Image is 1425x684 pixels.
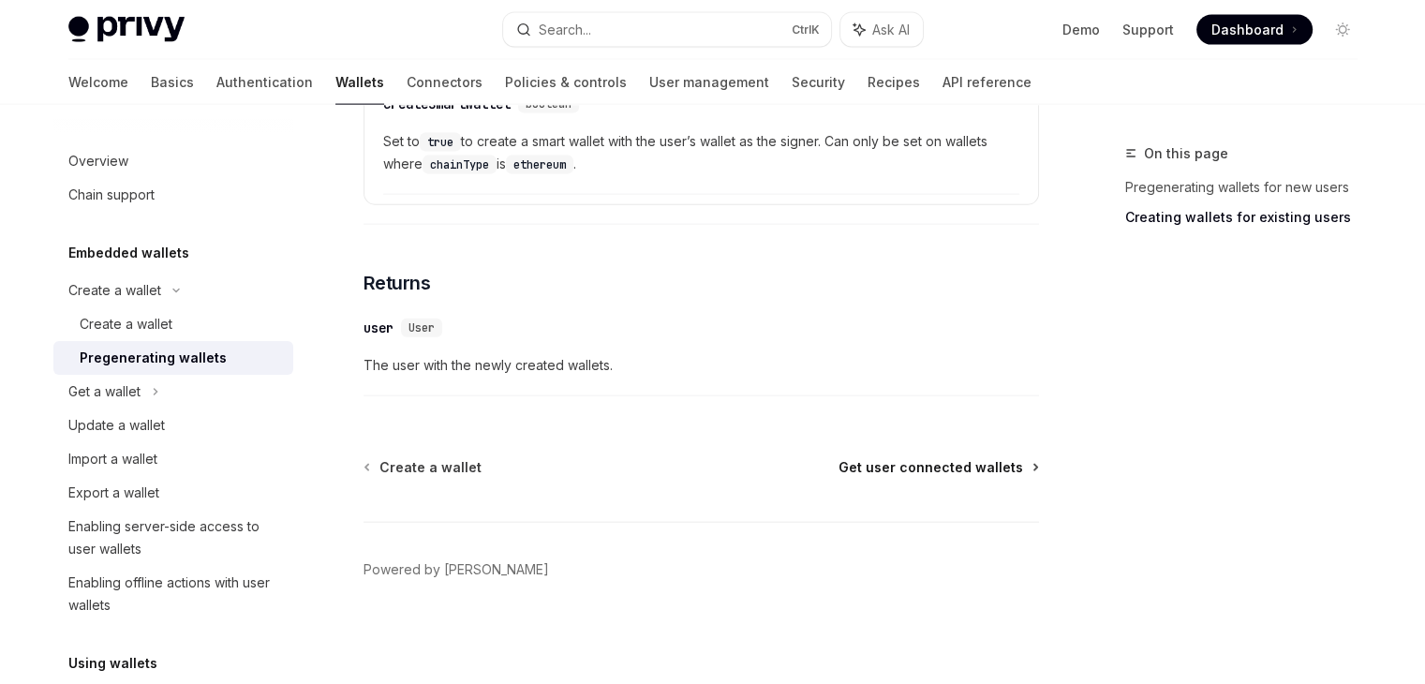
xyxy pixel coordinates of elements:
button: Search...CtrlK [503,13,831,47]
code: ethereum [506,156,573,174]
h5: Using wallets [68,652,157,675]
a: Demo [1062,21,1100,39]
a: API reference [943,60,1032,105]
div: Enabling server-side access to user wallets [68,515,282,560]
span: Ask AI [872,21,910,39]
button: Ask AI [840,13,923,47]
div: Enabling offline actions with user wallets [68,572,282,617]
h5: Embedded wallets [68,242,189,264]
code: true [420,133,461,152]
a: Authentication [216,60,313,105]
a: Export a wallet [53,476,293,510]
div: user [364,319,393,337]
a: Powered by [PERSON_NAME] [364,560,549,579]
button: Toggle dark mode [1328,15,1358,45]
a: Connectors [407,60,482,105]
span: The user with the newly created wallets. [364,354,1039,377]
a: Dashboard [1196,15,1313,45]
a: Security [792,60,845,105]
span: Create a wallet [379,458,482,477]
div: Search... [539,19,591,41]
a: Get user connected wallets [839,458,1037,477]
a: Chain support [53,178,293,212]
span: Dashboard [1211,21,1284,39]
a: Creating wallets for existing users [1125,202,1373,232]
div: Export a wallet [68,482,159,504]
a: Overview [53,144,293,178]
div: Import a wallet [68,448,157,470]
a: Policies & controls [505,60,627,105]
a: Create a wallet [365,458,482,477]
div: Pregenerating wallets [80,347,227,369]
div: Create a wallet [68,279,161,302]
a: Enabling server-side access to user wallets [53,510,293,566]
a: Import a wallet [53,442,293,476]
a: Update a wallet [53,409,293,442]
a: Create a wallet [53,307,293,341]
div: Overview [68,150,128,172]
code: chainType [423,156,497,174]
span: On this page [1144,142,1228,165]
a: Wallets [335,60,384,105]
a: Pregenerating wallets [53,341,293,375]
span: Returns [364,270,431,296]
div: Get a wallet [68,380,141,403]
a: Recipes [868,60,920,105]
a: Pregenerating wallets for new users [1125,172,1373,202]
a: Enabling offline actions with user wallets [53,566,293,622]
span: Set to to create a smart wallet with the user’s wallet as the signer. Can only be set on wallets ... [383,130,1019,175]
a: User management [649,60,769,105]
a: Basics [151,60,194,105]
span: Ctrl K [792,22,820,37]
a: Support [1122,21,1174,39]
div: Update a wallet [68,414,165,437]
a: Welcome [68,60,128,105]
div: Create a wallet [80,313,172,335]
span: User [408,320,435,335]
span: Get user connected wallets [839,458,1023,477]
img: light logo [68,17,185,43]
div: Chain support [68,184,155,206]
